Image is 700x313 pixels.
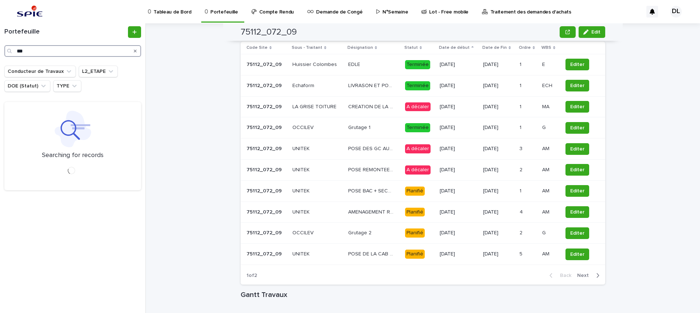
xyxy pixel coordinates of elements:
p: Date de Fin [482,44,507,52]
button: Editer [565,227,589,239]
p: G [542,123,547,131]
p: UNITEK [292,144,311,152]
button: Back [544,272,574,279]
button: Editer [565,80,589,91]
button: Editer [565,206,589,218]
p: 1 of 2 [241,267,263,285]
tr: 75112_072_0975112_072_09 OCCILEVOCCILEV Grutage 1Grutage 1 Terminée[DATE][DATE]11 GG Editer [241,117,605,138]
p: 75112_072_09 [246,208,283,215]
p: [DATE] [483,209,514,215]
button: Editer [565,59,589,70]
tr: 75112_072_0975112_072_09 UNITEKUNITEK AMENAGEMENT RADIOAMENAGEMENT RADIO Planifié[DATE][DATE]44 A... [241,202,605,223]
button: L2_ETAPE [79,66,118,77]
p: [DATE] [440,104,477,110]
p: LA GRISE TOITURE [292,102,338,110]
tr: 75112_072_0975112_072_09 UNITEKUNITEK POSE DES GC AUTOUR DE L'EDICULE + STRUCTURES D'ACCUEIL EQUI... [241,138,605,160]
p: [DATE] [440,83,477,89]
p: 4 [520,208,524,215]
tr: 75112_072_0975112_072_09 UNITEKUNITEK POSE BAC + SECURITE (ECHELLE)POSE BAC + SECURITE (ECHELLE) ... [241,180,605,202]
span: Editer [570,103,584,110]
p: WBS [541,44,551,52]
p: [DATE] [483,230,514,236]
span: Editer [570,166,584,173]
img: svstPd6MQfCT1uX1QGkG [15,4,45,19]
input: Search [4,45,141,57]
p: Huissier Colombes [292,60,338,68]
div: Planifié [405,208,425,217]
p: 75112_072_09 [246,123,283,131]
p: [DATE] [440,230,477,236]
p: 75112_072_09 [246,187,283,194]
button: Edit [579,26,605,38]
p: AM [542,250,551,257]
tr: 75112_072_0975112_072_09 OCCILEVOCCILEV Grutage 2Grutage 2 Planifié[DATE][DATE]22 GG Editer [241,223,605,244]
p: 75112_072_09 [246,228,283,236]
button: Editer [565,101,589,113]
p: POSE DE LA CAB ONE [348,250,395,257]
p: [DATE] [483,188,514,194]
p: UNITEK [292,187,311,194]
span: Edit [591,30,600,35]
span: Next [577,273,593,278]
h2: 75112_072_09 [241,27,297,38]
p: OCCILEV [292,123,315,131]
p: [DATE] [483,167,514,173]
p: 2 [520,228,524,236]
p: POSE DES GC AUTOUR DE L'EDICULE + STRUCTURES D'ACCUEIL EQUIPEMENTS [348,144,395,152]
p: LIVRASON ET POSE ECHAFAUDAGE [348,81,395,89]
div: A décaler [405,102,431,111]
p: OCCILEV [292,228,315,236]
p: 5 [520,250,524,257]
p: Echaform [292,81,316,89]
p: Ordre [519,44,531,52]
p: [DATE] [440,209,477,215]
p: MA [542,102,551,110]
span: Editer [570,187,584,195]
button: Editer [565,185,589,197]
p: 1 [520,102,523,110]
span: Editer [570,251,584,258]
tr: 75112_072_0975112_072_09 UNITEKUNITEK POSE DE LA CAB ONEPOSE DE LA CAB ONE Planifié[DATE][DATE]55... [241,244,605,265]
span: Editer [570,208,584,216]
div: A décaler [405,165,431,175]
p: 3 [520,144,524,152]
span: Editer [570,82,584,89]
p: AM [542,144,551,152]
button: Next [574,272,605,279]
p: Désignation [347,44,373,52]
p: UNITEK [292,208,311,215]
button: Editer [565,249,589,260]
p: Grutage 2 [348,228,373,236]
span: Back [556,273,571,278]
p: [DATE] [483,125,514,131]
span: Editer [570,61,584,68]
span: Editer [570,124,584,132]
button: Editer [565,143,589,155]
tr: 75112_072_0975112_072_09 Huissier ColombesHuissier Colombes EDLEEDLE Terminée[DATE][DATE]11 EE Ed... [241,54,605,75]
p: 1 [520,123,523,131]
p: 2 [520,165,524,173]
p: [DATE] [440,62,477,68]
p: 1 [520,81,523,89]
p: [DATE] [483,83,514,89]
p: [DATE] [483,146,514,152]
p: 1 [520,60,523,68]
p: 1 [520,187,523,194]
p: [DATE] [483,251,514,257]
div: Planifié [405,228,425,238]
p: EDLE [348,60,362,68]
button: TYPE [53,80,81,92]
p: [DATE] [440,251,477,257]
button: Editer [565,164,589,176]
p: UNITEK [292,165,311,173]
button: DOE (Statut) [4,80,50,92]
p: Grutage 1 [348,123,372,131]
tr: 75112_072_0975112_072_09 UNITEKUNITEK POSE REMONTEE FAUSSE GOUTIERE POUR LES ADDUCTIONSPOSE REMON... [241,160,605,181]
p: CREATION DE LA NOUVELLE TREMIE D'ACCES + SKYDOME [348,102,395,110]
p: Searching for records [42,152,104,160]
p: 75112_072_09 [246,144,283,152]
p: AM [542,165,551,173]
p: Sous - Traitant [292,44,322,52]
p: G [542,228,547,236]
